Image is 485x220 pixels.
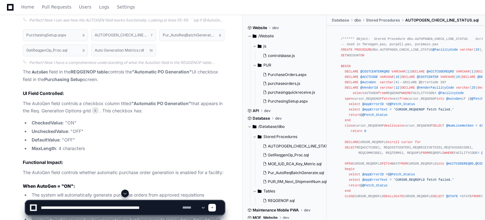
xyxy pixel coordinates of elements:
[26,33,66,37] h1: PurchasingSetup.aspx
[258,124,285,129] span: /Database/dbo
[345,86,358,90] span: DECLARE
[362,178,387,182] span: @AppErrorText
[23,44,88,56] button: GetReqgenOp_Proc.sql9
[472,86,476,90] span: 25
[460,48,474,52] span: varchar
[384,124,403,128] span: deallocate
[421,151,429,155] span: FROM
[258,187,261,195] svg: Directory
[411,70,425,73] span: DECLARE
[268,161,322,167] span: MOE_IUD_RCA_Key_Metric.sql
[23,169,224,176] p: The AutoGen field controls whether automatic purchase order generation is enabled for a facility:
[345,124,355,128] span: close
[31,70,49,75] code: AutoGen
[380,75,394,79] span: VARCHAR
[362,173,384,176] span: @AppErrorID
[432,124,444,128] span: SELECT
[456,86,469,90] span: varchar
[163,33,216,37] h1: Pur_AutoReqBatchGenerate.sql
[253,186,327,196] button: Tables
[253,108,259,113] span: API
[264,108,271,113] span: dev
[380,86,394,90] span: varchar
[91,44,156,56] button: Auto Generation Metrics.rdl10
[91,29,156,41] button: AUTOPOGEN_CHECK_LINE_STATUS.sql7
[23,90,224,97] h2: UI Field Controlled:
[350,129,362,133] span: return
[26,48,67,52] h1: GetReqgenOp_Proc.sql
[268,179,327,184] span: PUR_RM_Next_ShipmentNum.sql
[437,162,444,166] span: into
[390,178,392,182] span: =
[349,173,360,176] span: select
[390,108,392,111] span: =
[258,34,274,39] span: /Website
[345,70,358,73] span: DECLARE
[253,25,267,30] span: Website
[341,48,353,52] span: CREATE
[268,153,309,158] span: GetReqgenOp_Proc.sql
[32,129,68,134] strong: UncheckedValue
[386,102,387,106] span: =
[349,113,360,117] span: return
[345,167,355,171] span: begin
[260,142,328,151] button: AUTOPOGEN_CHECK_LINE_STATUS.sql
[401,75,415,79] span: DECLARE
[268,170,324,175] span: Pur_AutoReqBatchGenerate.sql
[30,128,224,135] li: : "OFF"
[355,48,372,52] span: PROCEDURE
[388,140,400,144] span: scroll
[253,123,256,130] svg: Directory
[362,184,387,187] span: @Fetch_Status
[92,107,98,114] span: 6
[405,18,479,23] span: AUTOPOGEN_CHECK_LINE_STATUS.sql
[268,90,315,95] span: purchasingquickreceive.js
[401,140,413,144] span: cursor
[345,140,358,144] span: DECLARE
[268,53,295,58] span: controlsbase.js
[366,18,400,23] span: Stored Procedures
[30,119,224,127] li: : "ON"
[446,97,462,101] span: @AutoGen
[99,5,109,9] span: Logs
[444,151,454,155] span: WHERE
[360,86,378,90] span: @VendorId
[263,189,275,194] span: Tables
[390,102,415,106] span: @Fetch_Status
[117,5,135,9] span: Settings
[446,124,473,128] span: @NumLineNotGen
[258,42,261,50] svg: Directory
[462,75,476,79] span: DECLARE
[23,159,224,166] h2: Functional Impact:
[394,178,454,182] span: 'CURSOR_REQRDFLD fetch failed.'
[268,72,307,77] span: PurchaseOrders.aspx
[345,80,358,84] span: DECLARE
[260,168,328,177] button: Pur_AutoReqBatchGenerate.sql
[427,70,454,73] span: @ACCTCODEREQRD
[44,77,83,82] strong: Purchasing Setup
[434,91,436,95] span: =
[260,70,318,79] button: PurchaseOrders.aspx
[71,69,108,74] strong: REQGENOP table
[272,25,279,30] span: dev
[456,75,460,79] span: 15
[149,48,153,53] span: 10
[395,80,397,84] span: 4
[332,18,349,23] span: Database
[248,31,322,41] button: /Website
[32,120,63,125] strong: CheckedValue
[407,70,409,73] span: 1
[341,42,438,46] span: -- Used in fmreqgen.pas, purpdll.pas, purpmain.pas
[253,60,322,70] button: PUR
[268,144,339,149] span: AUTOPOGEN_CHECK_LINE_STATUS.sql
[253,32,256,40] svg: Directory
[151,33,153,38] span: 7
[362,102,384,106] span: @AppErrorID
[23,29,88,41] button: PurchasingSetup.aspx6
[394,108,454,111] span: 'CURSOR_REQGENOP fetch failed.'
[349,108,360,111] span: select
[390,173,415,176] span: @Fetch_Status
[23,183,75,189] strong: When AutoGen = "ON":
[354,18,361,23] span: dbo
[345,75,358,79] span: DECLARE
